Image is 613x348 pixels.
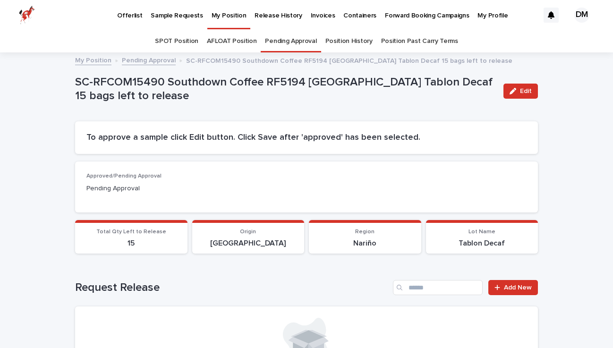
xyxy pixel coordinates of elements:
[325,30,373,52] a: Position History
[86,133,527,143] h2: To approve a sample click Edit button. Click Save after 'approved' has been selected.
[355,229,375,235] span: Region
[86,184,226,194] p: Pending Approval
[432,239,533,248] p: Tablon Decaf
[75,76,496,103] p: SC-RFCOM15490 Southdown Coffee RF5194 [GEOGRAPHIC_DATA] Tablon Decaf 15 bags left to release
[393,280,483,295] input: Search
[207,30,256,52] a: AFLOAT Position
[574,8,589,23] div: DM
[504,284,532,291] span: Add New
[468,229,495,235] span: Lot Name
[520,88,532,94] span: Edit
[86,173,162,179] span: Approved/Pending Approval
[75,281,389,295] h1: Request Release
[19,6,35,25] img: zttTXibQQrCfv9chImQE
[503,84,538,99] button: Edit
[122,54,176,65] a: Pending Approval
[381,30,458,52] a: Position Past Carry Terms
[81,239,182,248] p: 15
[265,30,316,52] a: Pending Approval
[240,229,256,235] span: Origin
[315,239,416,248] p: Nariño
[96,229,166,235] span: Total Qty Left to Release
[155,30,198,52] a: SPOT Position
[75,54,111,65] a: My Position
[186,55,512,65] p: SC-RFCOM15490 Southdown Coffee RF5194 [GEOGRAPHIC_DATA] Tablon Decaf 15 bags left to release
[198,239,299,248] p: [GEOGRAPHIC_DATA]
[488,280,538,295] a: Add New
